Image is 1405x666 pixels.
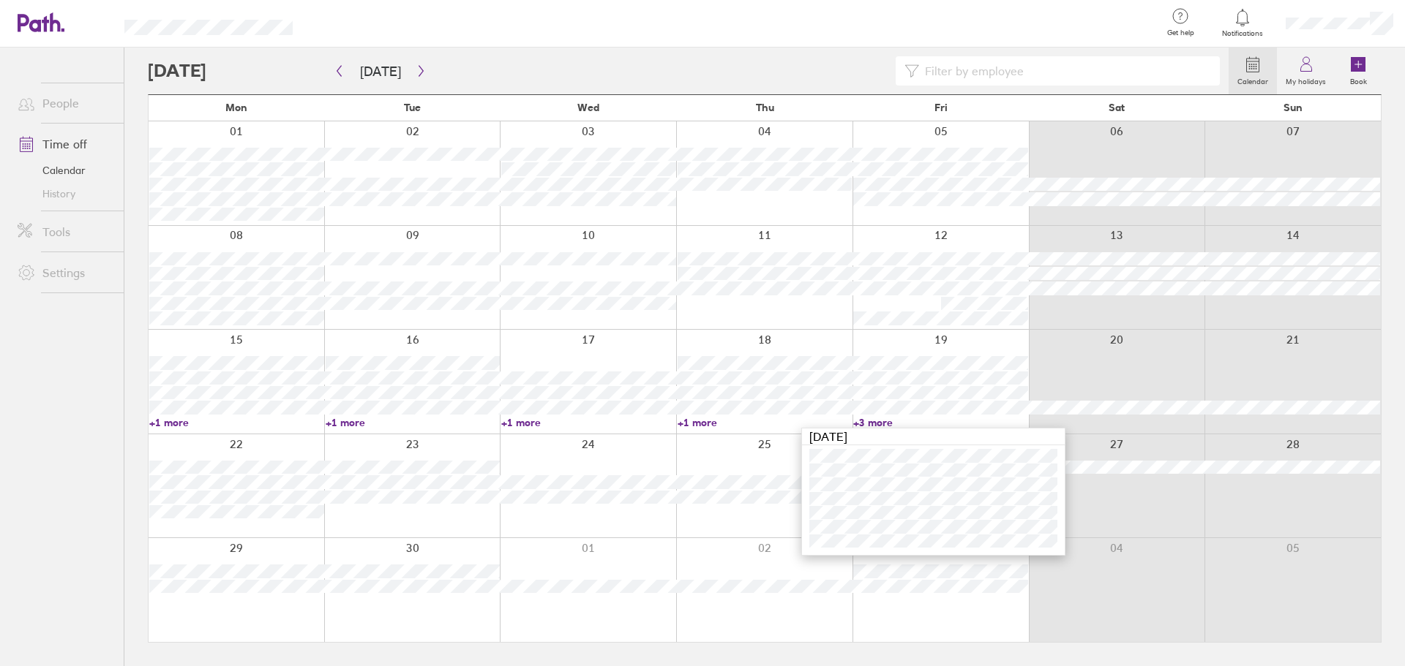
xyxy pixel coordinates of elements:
a: History [6,182,124,205]
a: Calendar [6,159,124,182]
a: Calendar [1229,48,1277,94]
span: Sun [1284,102,1303,113]
div: [DATE] [802,428,1065,445]
label: Book [1341,73,1376,86]
a: +1 more [326,416,501,429]
a: Notifications [1219,7,1267,38]
span: Thu [756,102,774,113]
a: +1 more [501,416,676,429]
span: Sat [1109,102,1125,113]
label: My holidays [1277,73,1335,86]
span: Wed [577,102,599,113]
span: Fri [934,102,948,113]
a: Settings [6,258,124,287]
a: +3 more [853,416,1028,429]
a: +1 more [678,416,853,429]
a: My holidays [1277,48,1335,94]
a: +1 more [149,416,324,429]
label: Calendar [1229,73,1277,86]
button: [DATE] [348,59,413,83]
a: Book [1335,48,1382,94]
input: Filter by employee [919,57,1211,85]
a: People [6,88,124,118]
span: Get help [1157,29,1204,37]
span: Notifications [1219,29,1267,38]
a: Time off [6,129,124,159]
span: Mon [225,102,247,113]
span: Tue [404,102,421,113]
a: Tools [6,217,124,246]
